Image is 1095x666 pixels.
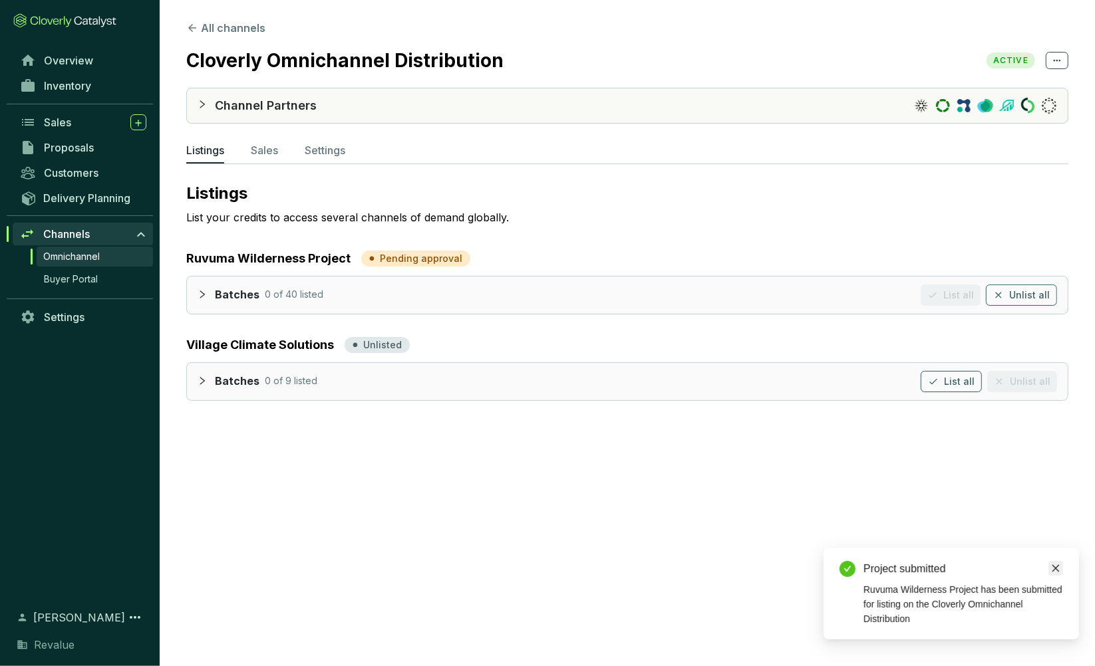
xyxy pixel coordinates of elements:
[999,96,1015,115] img: GPO Icon
[186,183,1068,204] p: Listings
[977,96,993,115] img: Ecologi Icon
[37,269,153,289] a: Buyer Portal
[13,162,153,184] a: Customers
[13,223,153,245] a: Channels
[840,561,856,577] span: check-circle
[863,561,1063,577] div: Project submitted
[363,338,402,352] p: Unlisted
[921,371,982,392] button: List all
[44,166,98,179] span: Customers
[987,53,1035,68] span: ACTIVE
[215,288,259,302] p: Batches
[44,141,94,154] span: Proposals
[198,284,215,304] div: collapsed
[944,375,975,388] span: List all
[956,96,972,115] img: Climeco Icon
[43,191,130,205] span: Delivery Planning
[186,336,334,354] a: Village Climate Solutions
[1048,561,1063,576] a: Close
[215,374,259,389] p: Batches
[198,376,207,386] span: collapsed
[13,111,153,134] a: Sales
[13,136,153,159] a: Proposals
[44,79,91,92] span: Inventory
[44,310,84,324] span: Settings
[44,273,98,286] span: Buyer Portal
[863,582,1063,626] div: Ruvuma Wilderness Project has been submitted for listing on the Cloverly Omnichannel Distribution
[34,637,75,653] span: Revalue
[13,187,153,209] a: Delivery Planning
[187,88,1068,123] div: Channel PartnersAhya IconCalyx IconClimeco IconEcologi IconGPO IconSylvera IconTerraset Icon
[43,250,100,263] span: Omnichannel
[251,142,278,158] p: Sales
[37,247,153,267] a: Omnichannel
[265,374,317,389] p: 0 of 9 listed
[1041,96,1057,115] img: Terraset Icon
[198,371,215,390] div: collapsed
[305,142,345,158] p: Settings
[43,227,90,241] span: Channels
[33,610,125,625] span: [PERSON_NAME]
[186,249,351,268] a: Ruvuma Wilderness Project
[1051,564,1060,573] span: close
[13,306,153,328] a: Settings
[44,54,93,67] span: Overview
[265,288,323,302] p: 0 of 40 listed
[186,49,517,72] h2: Cloverly Omnichannel Distribution
[198,100,207,109] span: collapsed
[198,290,207,299] span: collapsed
[215,96,317,115] div: Channel Partners
[186,20,265,36] button: All channels
[380,252,462,265] p: Pending approval
[1009,288,1050,302] span: Unlist all
[935,96,951,115] img: Calyx Icon
[13,49,153,72] a: Overview
[186,209,774,225] p: List your credits to access several channels of demand globally.
[13,74,153,97] a: Inventory
[186,142,224,158] p: Listings
[913,96,929,115] img: Ahya Icon
[1020,96,1036,115] img: Sylvera Icon
[986,284,1057,306] button: Unlist all
[44,116,71,129] span: Sales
